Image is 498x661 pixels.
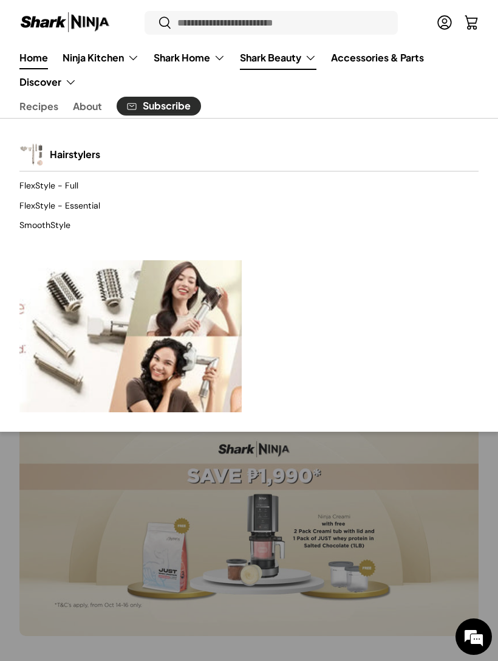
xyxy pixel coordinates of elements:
a: Recipes [19,94,58,118]
a: Subscribe [117,97,201,116]
span: Subscribe [143,102,191,111]
summary: Ninja Kitchen [55,46,146,70]
summary: Discover [12,70,84,94]
summary: Shark Beauty [233,46,324,70]
a: Accessories & Parts [331,46,424,69]
img: Shark Ninja Philippines [19,11,111,35]
a: About [73,94,102,118]
nav: Primary [19,46,479,94]
a: Home [19,46,48,69]
nav: Secondary [19,94,479,118]
summary: Shark Home [146,46,233,70]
